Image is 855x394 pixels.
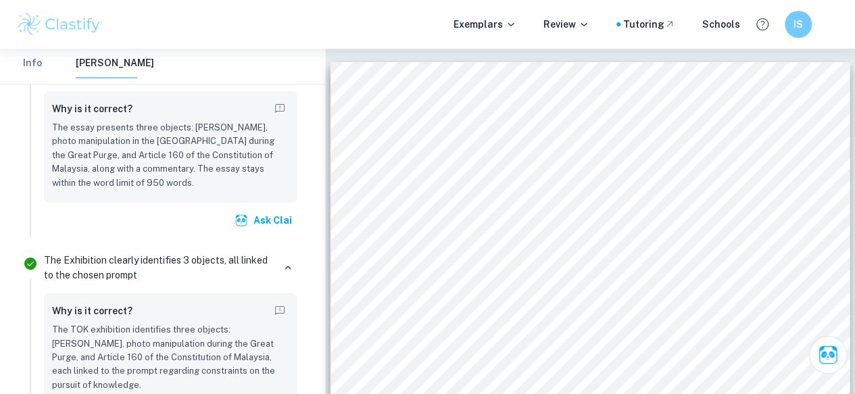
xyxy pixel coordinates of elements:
[52,303,132,318] h6: Why is it correct?
[557,158,622,170] span: (949 words)
[543,17,589,32] p: Review
[809,336,847,374] button: Ask Clai
[22,255,39,272] svg: Correct
[391,201,441,211] span: Object #1:
[454,17,516,32] p: Exemplars
[702,17,740,32] a: Schools
[785,11,812,38] button: IS
[232,208,297,232] button: Ask Clai
[52,101,132,116] h6: Why is it correct?
[52,323,289,392] p: The TOK exhibition identifies three objects: [PERSON_NAME], photo manipulation during the Great P...
[270,301,289,320] button: Report mistake/confusion
[44,253,273,282] p: The Exhibition clearly identifies 3 objects, all linked to the chosen prompt
[791,17,806,32] h6: IS
[76,49,154,78] button: [PERSON_NAME]
[443,201,493,211] span: Vantablack
[751,13,774,36] button: Help and Feedback
[623,17,675,32] a: Tutoring
[16,49,49,78] button: Info
[270,99,289,118] button: Report mistake/confusion
[52,121,289,190] p: The essay presents three objects: [PERSON_NAME], photo manipulation in the [GEOGRAPHIC_DATA] duri...
[235,214,248,227] img: clai.svg
[16,11,102,38] img: Clastify logo
[421,143,759,155] span: 15. What constraints are there on the pursuit of knowledge?
[541,125,639,139] span: TOK Exhibition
